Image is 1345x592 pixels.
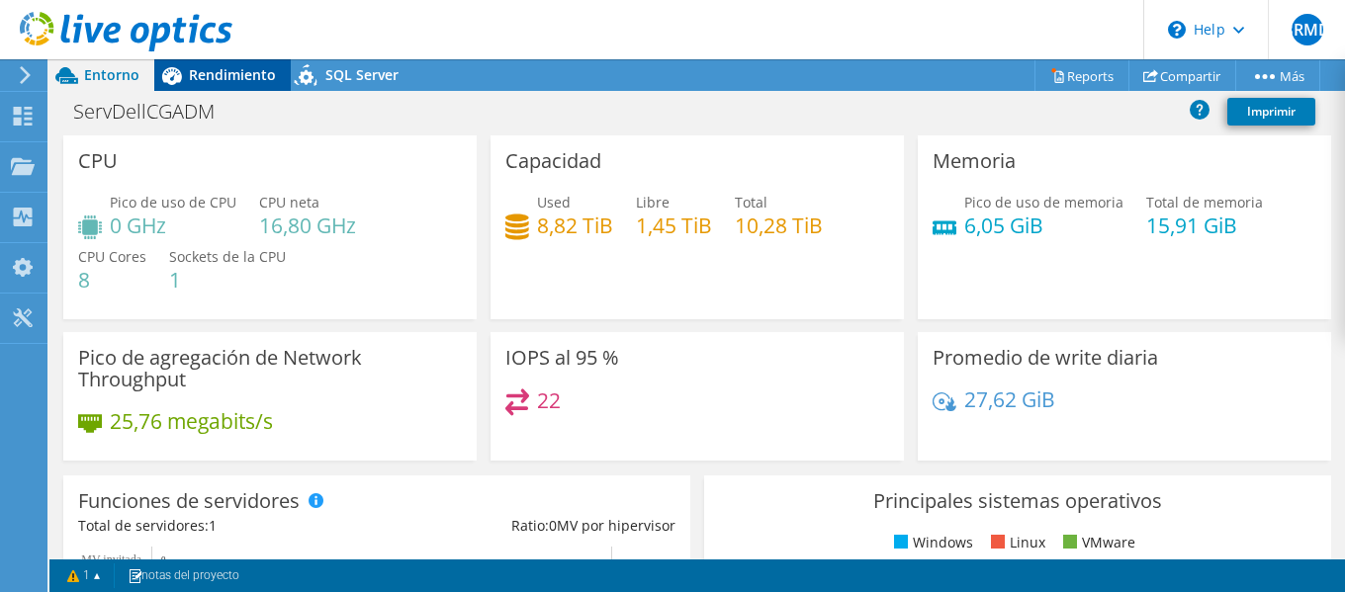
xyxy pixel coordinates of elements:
h4: 0 GHz [110,214,236,236]
h4: 1 [169,269,286,291]
span: Pico de uso de CPU [110,193,236,211]
span: Pico de uso de memoria [964,193,1123,211]
h3: Pico de agregación de Network Throughput [78,347,462,390]
h4: 27,62 GiB [964,388,1055,410]
h3: Capacidad [505,150,601,172]
svg: \n [1168,21,1186,39]
h3: Funciones de servidores [78,490,300,512]
a: Compartir [1128,60,1236,91]
span: Sockets de la CPU [169,247,286,266]
a: Más [1235,60,1320,91]
h4: 15,91 GiB [1146,214,1263,236]
div: Total de servidores: [78,515,377,537]
a: notas del proyecto [114,563,253,588]
a: 1 [53,563,115,588]
text: MV invitada [81,552,141,566]
a: Reports [1034,60,1129,91]
h3: CPU [78,150,118,172]
li: Windows [889,532,973,553]
h3: IOPS al 95 % [505,347,619,369]
span: 0 [549,516,557,535]
li: Linux [986,532,1045,553]
span: Rendimiento [189,65,276,84]
span: SQL Server [325,65,399,84]
h4: 10,28 TiB [735,214,823,236]
span: Entorno [84,65,139,84]
span: CPU neta [259,193,319,211]
span: Total de memoria [1146,193,1263,211]
span: 1 [209,516,217,535]
h3: Principales sistemas operativos [719,490,1316,512]
h3: Memoria [933,150,1016,172]
h4: 8,82 TiB [537,214,613,236]
span: GBRMDO [1292,14,1323,45]
div: Ratio: MV por hipervisor [377,515,675,537]
a: Imprimir [1227,98,1315,126]
span: Libre [636,193,670,211]
li: VMware [1058,532,1135,553]
span: Used [537,193,571,211]
h4: 25,76 megabits/s [110,410,273,432]
h4: 6,05 GiB [964,214,1123,236]
h1: ServDellCGADM [64,101,245,123]
h3: Promedio de write diaria [933,347,1158,369]
h4: 22 [537,389,561,411]
text: 0 [161,554,166,564]
h4: 1,45 TiB [636,214,712,236]
span: Total [735,193,767,211]
span: CPU Cores [78,247,146,266]
h4: 8 [78,269,146,291]
h4: 16,80 GHz [259,214,356,236]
